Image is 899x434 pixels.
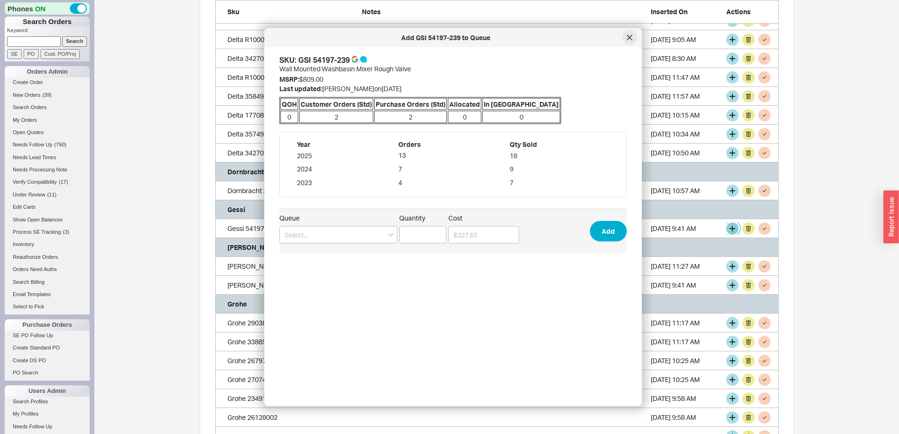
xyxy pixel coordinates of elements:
[13,92,41,98] span: New Orders
[279,226,397,244] input: Select...
[651,337,722,347] div: 8/19/25 11:17 AM
[54,142,67,147] span: ( 790 )
[227,129,357,139] div: Delta 35749LF-CZ
[651,394,722,403] div: 8/19/25 9:58 AM
[510,164,619,174] div: 9
[63,229,69,235] span: ( 3 )
[269,33,622,43] div: Add GSI 54197-239 to Queue
[227,73,357,82] div: Delta R10000-UNBX
[13,142,52,147] span: Needs Follow Up
[280,98,298,110] span: QOH
[227,169,264,175] h5: Dornbracht
[298,55,350,65] div: GSI 54197-239
[482,111,560,123] span: 0
[398,151,507,161] div: 13
[227,35,357,44] div: Delta R10000-UNWS
[5,202,90,212] a: Edit Carts
[299,98,373,110] span: Customer Orders (Std)
[651,356,722,366] div: 8/19/25 10:25 AM
[362,8,381,16] span: Notes
[5,165,90,175] a: Needs Processing Note
[13,192,45,197] span: Under Review
[279,214,300,222] span: Queue
[651,54,722,63] div: 4/21/25 8:30 AM
[227,8,239,16] span: Sku
[5,409,90,419] a: My Profiles
[5,177,90,187] a: Verify Compatibility(17)
[227,262,357,271] div: Graff G-1020A
[448,111,481,123] span: 0
[5,239,90,249] a: Inventory
[5,115,90,125] a: My Orders
[279,84,627,93] div: [PERSON_NAME] on [DATE]
[374,98,447,110] span: Purchase Orders (Std)
[602,225,615,237] span: Add
[651,73,722,82] div: 3/21/25 11:47 AM
[297,139,396,149] div: Year
[651,262,722,271] div: 8/19/25 11:27 AM
[5,343,90,353] a: Create Standard PO
[482,98,560,110] span: In [GEOGRAPHIC_DATA]
[287,178,396,187] div: 2023
[280,111,298,123] span: 0
[5,2,90,15] div: Phones
[651,148,722,158] div: 1/13/25 10:50 AM
[448,214,519,222] span: Cost
[227,186,357,196] div: Dornbracht 35547970-900010
[299,75,323,83] span: $809.00
[279,75,299,83] span: MSRP:
[227,301,247,307] h5: Grohe
[7,49,22,59] input: SE
[5,422,90,432] a: Needs Follow Up
[398,164,507,174] div: 7
[59,179,68,185] span: ( 17 )
[24,49,39,59] input: PO
[227,54,357,63] div: Delta 342701-BL
[651,129,722,139] div: 1/28/25 10:34 AM
[5,397,90,407] a: Search Profiles
[5,140,90,150] a: Needs Follow Up(790)
[7,27,90,36] p: Keyword:
[399,226,446,244] input: Quantity
[5,356,90,366] a: Create DS PO
[398,139,507,149] div: Orders
[5,190,90,200] a: Under Review(11)
[5,385,90,397] div: Users Admin
[590,221,627,241] button: Add
[374,111,447,123] span: 2
[651,186,722,196] div: 5/29/25 10:57 AM
[5,368,90,378] a: PO Search
[510,178,619,187] div: 7
[227,281,357,290] div: Graff G-8055
[227,375,357,384] div: Grohe 27074GN0
[279,55,296,65] span: SKU:
[227,244,281,251] h5: [PERSON_NAME]
[5,77,90,87] a: Create Order
[510,151,619,161] div: 18
[651,92,722,101] div: 2/11/25 11:57 AM
[279,84,322,92] span: Last updated:
[448,226,519,244] input: Cost
[5,66,90,77] div: Orders Admin
[651,111,722,120] div: 2/3/25 10:15 AM
[41,49,80,59] input: Cust. PO/Proj
[399,214,446,222] span: Quantity
[279,65,411,73] span: Wall Mounted Washbasin Mixer Rough Valve
[227,394,357,403] div: Grohe 23491GNA
[13,424,52,429] span: Needs Follow Up
[13,167,67,172] span: Needs Processing Note
[227,224,357,233] div: Gessi 54197-239
[227,318,357,328] div: Grohe 29038001
[5,289,90,299] a: Email Templates
[726,8,751,16] span: Actions
[448,98,481,110] span: Allocated
[651,281,722,290] div: 8/19/25 9:41 AM
[299,111,373,123] span: 2
[651,375,722,384] div: 8/19/25 10:25 AM
[62,36,87,46] input: Search
[651,8,688,16] span: Inserted On
[5,128,90,137] a: Open Quotes
[398,178,507,187] div: 4
[227,356,357,366] div: Grohe 26797GN0
[227,148,357,158] div: Delta 342702-CZ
